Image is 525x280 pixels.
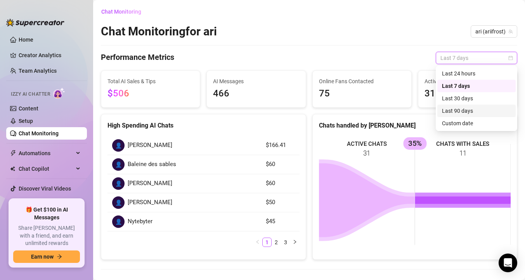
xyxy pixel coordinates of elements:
img: Chat Copilot [10,166,15,171]
a: Home [19,37,33,43]
img: AI Chatter [53,87,65,99]
a: 2 [272,238,281,247]
a: Team Analytics [19,68,57,74]
img: logo-BBDzfeDw.svg [6,19,64,26]
span: [PERSON_NAME] [128,179,172,188]
a: Discover Viral Videos [19,185,71,192]
div: Last 30 days [437,92,516,105]
span: AI Messages [213,77,299,86]
a: Creator Analytics [19,49,81,61]
article: $166.41 [266,141,295,150]
div: Open Intercom Messenger [499,254,517,272]
span: ari (ariifrost) [475,26,513,37]
a: Chat Monitoring [19,130,59,136]
button: right [290,238,300,247]
div: Custom date [437,117,516,129]
div: 👤 [112,196,125,209]
div: High Spending AI Chats [107,121,300,130]
li: Previous Page [253,238,262,247]
span: Chat Copilot [19,163,74,175]
span: arrow-right [57,254,62,259]
span: 🎁 Get $100 in AI Messages [13,206,80,221]
div: 👤 [112,215,125,228]
div: Custom date [442,119,511,128]
div: 👤 [112,139,125,152]
div: Last 7 days [437,80,516,92]
span: Online Fans Contacted [319,77,405,86]
article: $50 [266,198,295,207]
article: $60 [266,179,295,188]
button: left [253,238,262,247]
span: Last 7 days [440,52,513,64]
li: 1 [262,238,272,247]
div: Last 24 hours [442,69,511,78]
article: $45 [266,217,295,226]
span: Earn now [31,254,54,260]
span: left [255,240,260,244]
span: calendar [508,56,513,60]
div: Last 30 days [442,94,511,103]
span: Baleine des sables [128,160,176,169]
div: Last 90 days [437,105,516,117]
a: 1 [263,238,271,247]
span: 466 [213,86,299,101]
span: $506 [107,88,129,99]
span: Total AI Sales & Tips [107,77,194,86]
span: Share [PERSON_NAME] with a friend, and earn unlimited rewards [13,224,80,247]
div: 👤 [112,158,125,171]
a: Content [19,105,38,112]
a: 3 [281,238,290,247]
div: Chats handled by [PERSON_NAME] [319,121,511,130]
span: Nytebyter [128,217,152,226]
li: 3 [281,238,290,247]
a: Setup [19,118,33,124]
h4: Performance Metrics [101,52,174,64]
span: Active Chats [425,77,511,86]
span: 31 [425,86,511,101]
span: Izzy AI Chatter [11,91,50,98]
div: Last 7 days [442,82,511,90]
span: right [293,240,297,244]
button: Chat Monitoring [101,5,147,18]
button: Earn nowarrow-right [13,250,80,263]
span: [PERSON_NAME] [128,198,172,207]
span: 75 [319,86,405,101]
span: [PERSON_NAME] [128,141,172,150]
div: Last 90 days [442,107,511,115]
span: thunderbolt [10,150,16,156]
span: team [508,29,513,34]
li: 2 [272,238,281,247]
article: $60 [266,160,295,169]
div: Last 24 hours [437,67,516,80]
span: Automations [19,147,74,159]
li: Next Page [290,238,300,247]
span: Chat Monitoring [101,9,141,15]
h2: Chat Monitoring for ari [101,24,217,39]
div: 👤 [112,177,125,190]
